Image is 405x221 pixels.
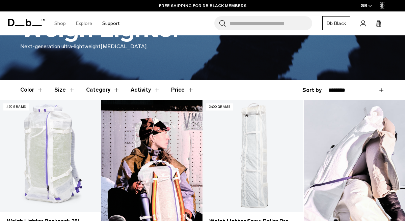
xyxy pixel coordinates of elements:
button: Toggle Price [171,80,194,100]
button: Toggle Filter [86,80,120,100]
a: Explore [76,11,92,35]
a: Weigh Lighter Snow Roller Pro 127L [202,100,303,212]
a: FREE SHIPPING FOR DB BLACK MEMBERS [159,3,246,9]
span: Next-generation ultra-lightweight [20,43,101,50]
a: Shop [54,11,66,35]
p: 2400 grams [206,103,233,110]
button: Toggle Filter [131,80,160,100]
button: Toggle Filter [54,80,75,100]
a: Db Black [322,16,350,30]
span: [MEDICAL_DATA]. [101,43,148,50]
button: Toggle Filter [20,80,44,100]
nav: Main Navigation [49,11,125,35]
a: Support [102,11,119,35]
p: 470 grams [3,103,29,110]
